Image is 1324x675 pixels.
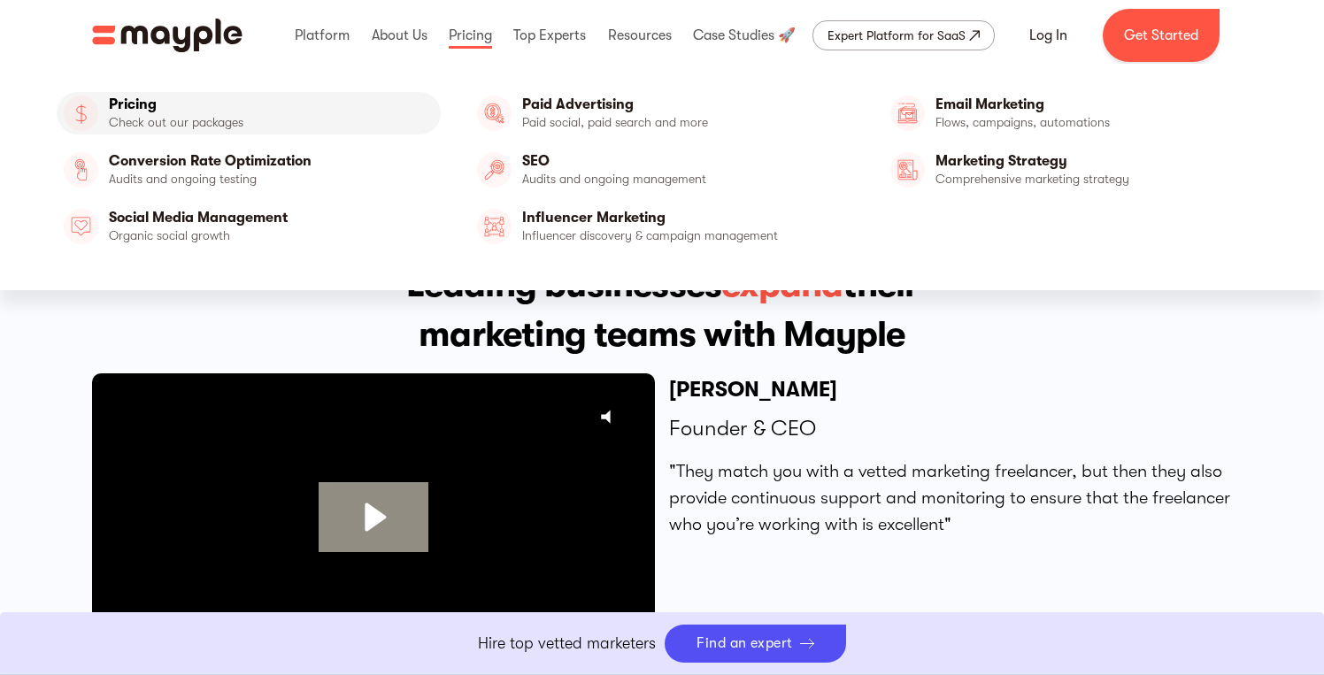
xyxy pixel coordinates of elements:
iframe: Chat Widget [1235,590,1324,675]
a: Log In [1008,14,1089,57]
div: Top Experts [509,7,590,64]
div: Pricing [444,7,496,64]
p: Founder & CEO [669,412,1232,444]
div: Resources [604,7,676,64]
a: home [92,19,242,52]
img: Mayple logo [92,19,242,52]
a: Expert Platform for SaaS [812,20,995,50]
button: Play Video: Influncer_1_4 [319,482,428,553]
div: About Us [367,7,432,64]
a: Get Started [1103,9,1220,62]
p: "They match you with a vetted marketing freelancer, but then they also provide continuous support... [669,458,1232,538]
div: Platform [290,7,354,64]
h2: Leading businesses their marketing teams with Mayple [406,260,919,359]
div: Expert Platform for SaaS [827,25,966,46]
p: [PERSON_NAME] [669,373,1232,405]
button: Click for sound [587,392,636,441]
p: Hire top vetted marketers [478,632,656,656]
div: Find an expert [697,635,793,652]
